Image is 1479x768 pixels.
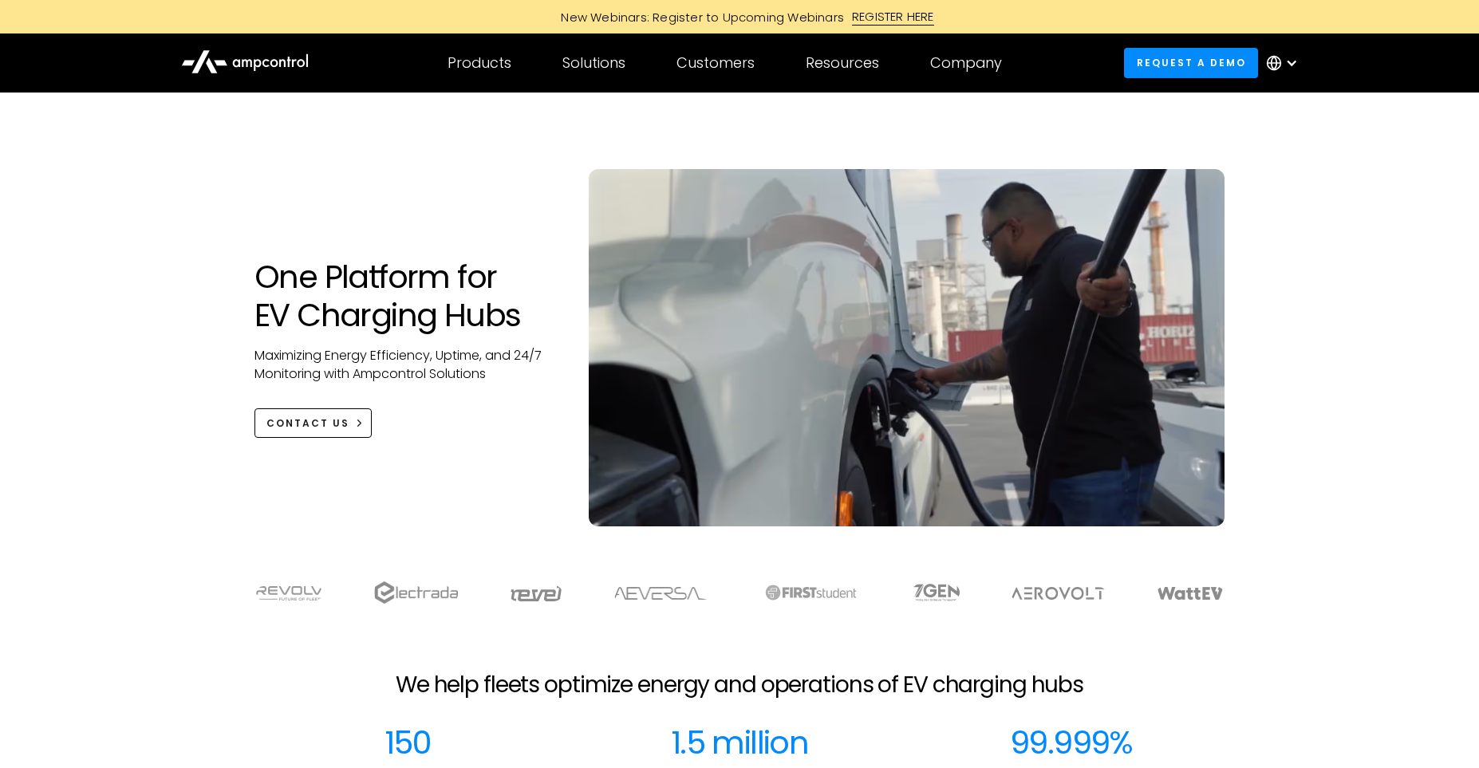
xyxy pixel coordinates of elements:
div: Company [930,54,1002,72]
div: Resources [806,54,879,72]
div: New Webinars: Register to Upcoming Webinars [545,9,852,26]
a: Request a demo [1124,48,1258,77]
img: electrada logo [374,581,458,604]
a: New Webinars: Register to Upcoming WebinarsREGISTER HERE [381,8,1098,26]
div: 150 [385,723,431,762]
div: CONTACT US [266,416,349,431]
div: 1.5 million [671,723,808,762]
div: REGISTER HERE [852,8,934,26]
div: 99.999% [1010,723,1133,762]
div: Products [448,54,511,72]
a: CONTACT US [254,408,372,438]
div: Solutions [562,54,625,72]
h1: One Platform for EV Charging Hubs [254,258,557,334]
p: Maximizing Energy Efficiency, Uptime, and 24/7 Monitoring with Ampcontrol Solutions [254,347,557,383]
img: Aerovolt Logo [1011,587,1106,600]
img: WattEV logo [1157,587,1224,600]
h2: We help fleets optimize energy and operations of EV charging hubs [396,672,1083,699]
div: Customers [676,54,755,72]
